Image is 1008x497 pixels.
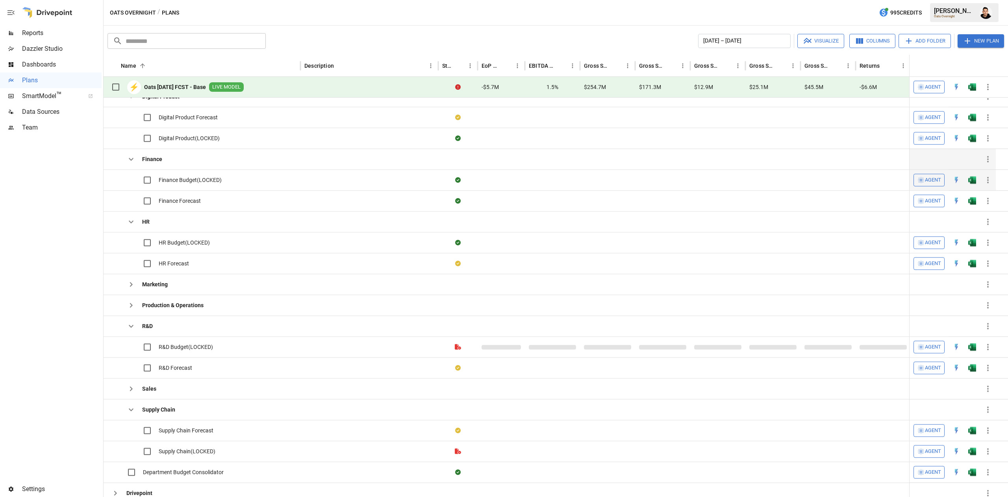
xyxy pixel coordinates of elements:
div: Open in Excel [968,239,976,247]
span: Digital Product(LOCKED) [159,134,220,142]
button: New Plan [958,34,1004,48]
div: Open in Excel [968,113,976,121]
b: Marketing [142,280,168,288]
img: quick-edit-flash.b8aec18c.svg [952,260,960,267]
button: Agent [913,362,945,374]
button: Sort [501,60,512,71]
span: Agent [925,238,941,247]
span: Agent [925,343,941,352]
div: Open in Excel [968,134,976,142]
img: g5qfjXmAAAAABJRU5ErkJggg== [968,239,976,247]
button: Sort [454,60,465,71]
button: Gross Sales: Retail column menu [843,60,854,71]
button: Description column menu [425,60,436,71]
img: quick-edit-flash.b8aec18c.svg [952,176,960,184]
div: Gross Sales [584,63,610,69]
div: Gross Sales: Marketplace [694,63,721,69]
span: HR Budget(LOCKED) [159,239,210,247]
div: Your plan has changes in Excel that are not reflected in the Drivepoint Data Warehouse, select "S... [455,364,461,372]
span: Agent [925,259,941,268]
button: Francisco Sanchez [975,2,997,24]
b: Oats [DATE] FCST - Base [144,83,206,91]
div: Your plan has changes in Excel that are not reflected in the Drivepoint Data Warehouse, select "S... [455,427,461,434]
button: Sort [776,60,787,71]
button: Agent [913,445,945,458]
div: Open in Quick Edit [952,343,960,351]
span: Agent [925,426,941,435]
img: quick-edit-flash.b8aec18c.svg [952,447,960,455]
b: Finance [142,155,162,163]
img: g5qfjXmAAAAABJRU5ErkJggg== [968,364,976,372]
span: -$5.7M [482,83,499,91]
button: Sort [335,60,346,71]
span: Finance Forecast [159,197,201,205]
span: Agent [925,83,941,92]
div: EoP Cash [482,63,500,69]
div: File is not a valid Drivepoint model [455,447,461,455]
b: Supply Chain [142,406,175,414]
span: Department Budget Consolidator [143,468,224,476]
div: Gross Sales: Retail [804,63,831,69]
div: EBITDA Margin [529,63,555,69]
img: g5qfjXmAAAAABJRU5ErkJggg== [968,197,976,205]
button: Visualize [797,34,844,48]
div: Open in Quick Edit [952,83,960,91]
span: Agent [925,363,941,373]
button: Sort [721,60,732,71]
span: Data Sources [22,107,102,117]
span: Supply Chain Forecast [159,427,213,434]
img: quick-edit-flash.b8aec18c.svg [952,113,960,121]
div: Open in Excel [968,343,976,351]
img: Francisco Sanchez [980,6,992,19]
img: g5qfjXmAAAAABJRU5ErkJggg== [968,113,976,121]
span: Agent [925,134,941,143]
div: Sync complete [455,239,461,247]
button: Sort [611,60,622,71]
div: File is not a valid Drivepoint model [455,343,461,351]
span: Agent [925,447,941,456]
span: 995 Credits [890,8,922,18]
img: quick-edit-flash.b8aec18c.svg [952,83,960,91]
div: Open in Quick Edit [952,260,960,267]
span: Agent [925,113,941,122]
div: Open in Excel [968,176,976,184]
button: EBITDA Margin column menu [567,60,578,71]
div: Open in Quick Edit [952,427,960,434]
div: Open in Quick Edit [952,176,960,184]
span: Agent [925,468,941,477]
img: g5qfjXmAAAAABJRU5ErkJggg== [968,260,976,267]
div: Open in Quick Edit [952,468,960,476]
img: quick-edit-flash.b8aec18c.svg [952,427,960,434]
img: g5qfjXmAAAAABJRU5ErkJggg== [968,343,976,351]
div: Open in Quick Edit [952,447,960,455]
img: quick-edit-flash.b8aec18c.svg [952,134,960,142]
button: Agent [913,257,945,270]
button: Status column menu [465,60,476,71]
button: Agent [913,81,945,93]
div: ⚡ [127,80,141,94]
button: EoP Cash column menu [512,60,523,71]
button: Gross Sales column menu [622,60,633,71]
div: Open in Quick Edit [952,113,960,121]
span: Digital Product Forecast [159,113,218,121]
span: Agent [925,176,941,185]
b: Production & Operations [142,301,204,309]
button: Sort [832,60,843,71]
img: g5qfjXmAAAAABJRU5ErkJggg== [968,447,976,455]
b: Sales [142,385,156,393]
button: Gross Sales: DTC Online column menu [677,60,688,71]
div: Sync complete [455,468,461,476]
div: Returns [860,63,880,69]
div: Open in Excel [968,468,976,476]
span: Plans [22,76,102,85]
div: Open in Excel [968,83,976,91]
div: Sync complete [455,176,461,184]
b: R&D [142,322,153,330]
button: Agent [913,341,945,353]
img: g5qfjXmAAAAABJRU5ErkJggg== [968,468,976,476]
div: [PERSON_NAME] [934,7,975,15]
b: HR [142,218,150,226]
span: Finance Budget(LOCKED) [159,176,222,184]
span: Agent [925,197,941,206]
